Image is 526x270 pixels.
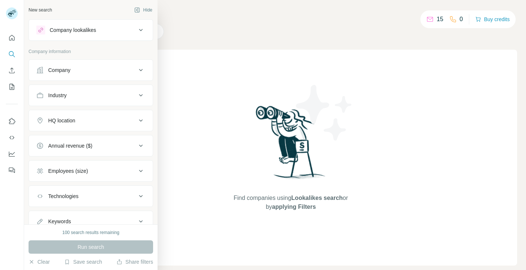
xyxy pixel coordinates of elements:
button: Company lookalikes [29,21,153,39]
button: Industry [29,86,153,104]
button: Search [6,47,18,61]
button: Employees (size) [29,162,153,180]
div: New search [29,7,52,13]
button: Annual revenue ($) [29,137,153,155]
p: Company information [29,48,153,55]
button: HQ location [29,112,153,129]
button: Use Surfe on LinkedIn [6,115,18,128]
button: Dashboard [6,147,18,161]
button: Feedback [6,164,18,177]
span: applying Filters [272,204,316,210]
button: Keywords [29,213,153,230]
div: Annual revenue ($) [48,142,92,149]
h4: Search [64,9,517,19]
div: Employees (size) [48,167,88,175]
button: Buy credits [475,14,510,24]
button: Technologies [29,187,153,205]
div: Technologies [48,192,79,200]
p: 15 [437,15,443,24]
div: 100 search results remaining [62,229,119,236]
button: Share filters [116,258,153,266]
div: Keywords [48,218,71,225]
button: Clear [29,258,50,266]
button: Quick start [6,31,18,45]
button: Enrich CSV [6,64,18,77]
img: Surfe Illustration - Woman searching with binoculars [252,104,330,187]
img: Surfe Illustration - Stars [291,79,358,146]
button: My lists [6,80,18,93]
button: Save search [64,258,102,266]
span: Lookalikes search [291,195,343,201]
button: Company [29,61,153,79]
button: Use Surfe API [6,131,18,144]
span: Find companies using or by [231,194,350,211]
div: Company [48,66,70,74]
button: Hide [129,4,158,16]
div: Industry [48,92,67,99]
div: Company lookalikes [50,26,96,34]
div: HQ location [48,117,75,124]
p: 0 [460,15,463,24]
